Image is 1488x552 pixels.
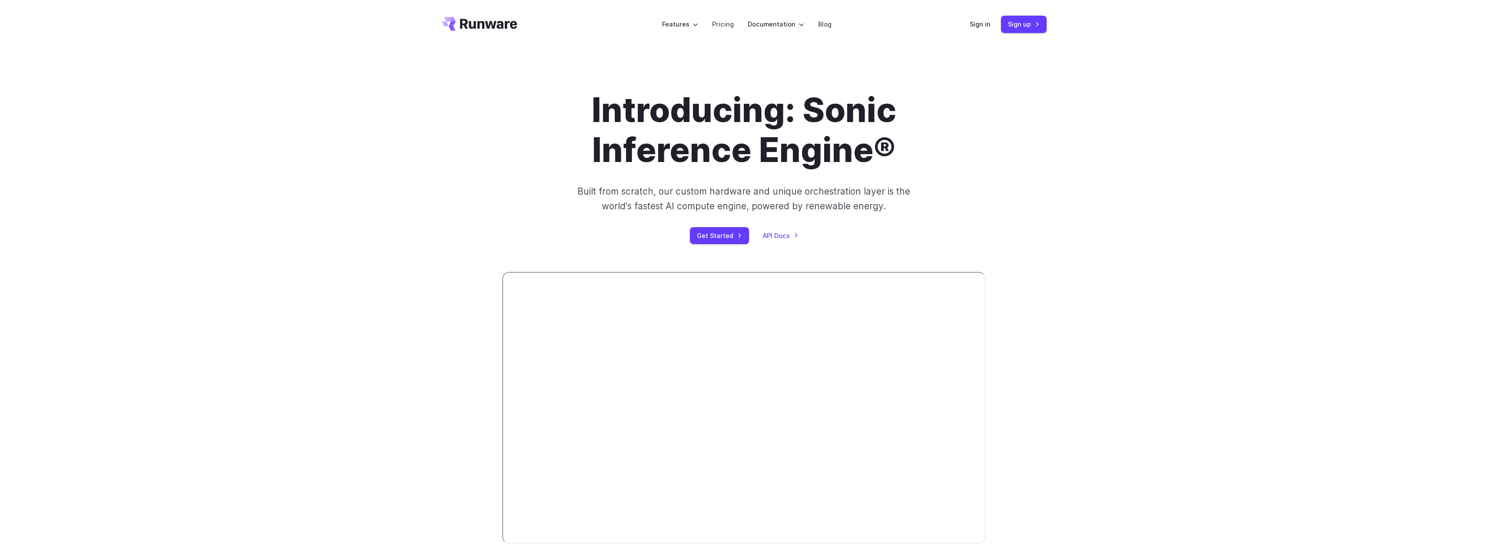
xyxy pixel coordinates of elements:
[763,231,799,241] a: API Docs
[818,19,832,29] a: Blog
[662,19,698,29] label: Features
[712,19,734,29] a: Pricing
[575,184,914,213] p: Built from scratch, our custom hardware and unique orchestration layer is the world's fastest AI ...
[502,272,986,544] iframe: Video player
[1001,16,1047,33] a: Sign up
[690,227,749,244] a: Get Started
[502,90,986,170] h1: Introducing: Sonic Inference Engine®
[970,19,991,29] a: Sign in
[748,19,804,29] label: Documentation
[442,17,517,31] a: Go to /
